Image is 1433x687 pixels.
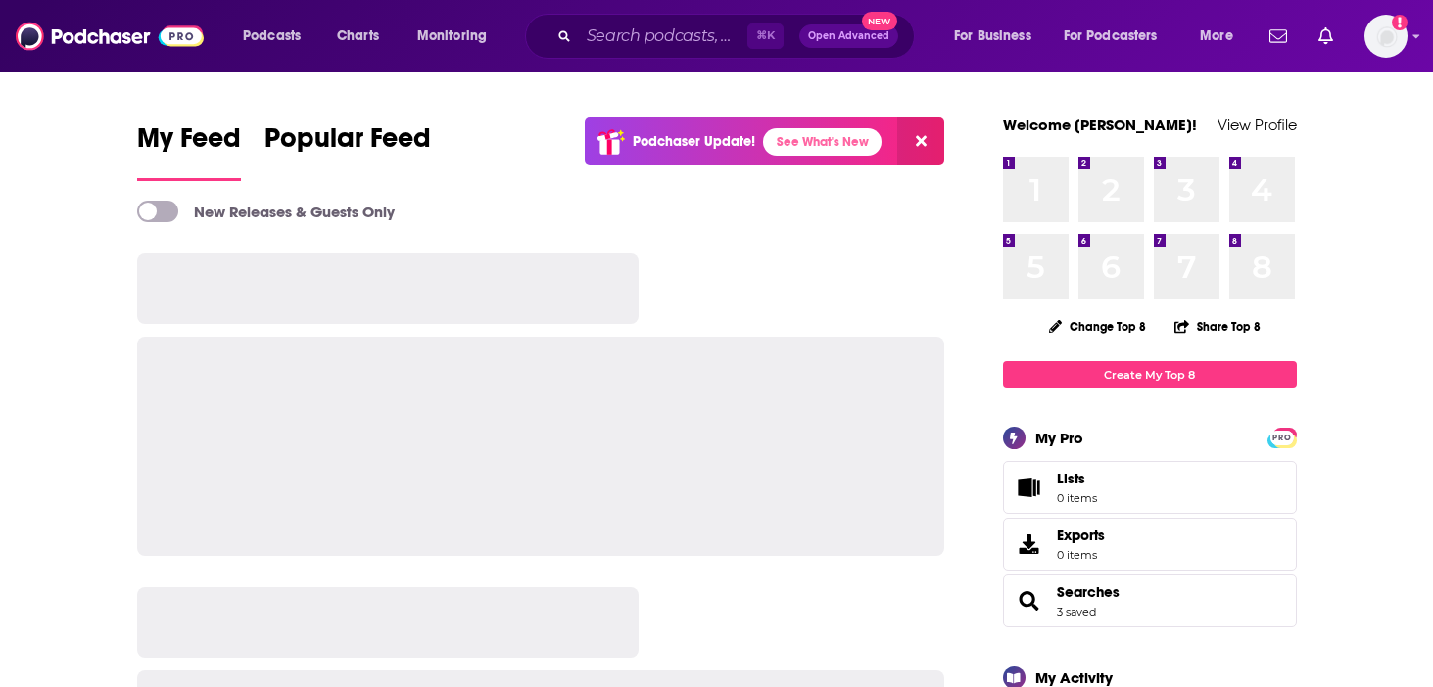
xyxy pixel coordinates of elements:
[1311,20,1341,53] a: Show notifications dropdown
[1364,15,1408,58] img: User Profile
[137,121,241,166] span: My Feed
[808,31,889,41] span: Open Advanced
[264,121,431,181] a: Popular Feed
[1057,491,1097,505] span: 0 items
[1003,461,1297,514] a: Lists
[1051,21,1186,52] button: open menu
[1057,470,1097,487] span: Lists
[1003,574,1297,627] span: Searches
[229,21,326,52] button: open menu
[1003,518,1297,571] a: Exports
[1035,668,1113,687] div: My Activity
[1057,583,1120,601] a: Searches
[1057,548,1105,562] span: 0 items
[1173,307,1262,345] button: Share Top 8
[862,12,897,30] span: New
[1057,527,1105,544] span: Exports
[747,23,784,49] span: ⌘ K
[1364,15,1408,58] span: Logged in as CharlotteStaley
[1037,314,1159,339] button: Change Top 8
[633,133,755,150] p: Podchaser Update!
[1010,530,1049,558] span: Exports
[16,18,204,55] img: Podchaser - Follow, Share and Rate Podcasts
[1035,429,1083,447] div: My Pro
[1010,587,1049,615] a: Searches
[799,24,898,48] button: Open AdvancedNew
[1392,15,1408,30] svg: Add a profile image
[137,121,241,181] a: My Feed
[1270,431,1294,445] span: PRO
[1064,23,1158,50] span: For Podcasters
[1010,474,1049,501] span: Lists
[1218,115,1297,134] a: View Profile
[1186,21,1258,52] button: open menu
[417,23,487,50] span: Monitoring
[544,14,933,59] div: Search podcasts, credits, & more...
[243,23,301,50] span: Podcasts
[137,201,395,222] a: New Releases & Guests Only
[1057,605,1096,618] a: 3 saved
[763,128,882,156] a: See What's New
[324,21,391,52] a: Charts
[1270,430,1294,444] a: PRO
[1262,20,1295,53] a: Show notifications dropdown
[1057,470,1085,487] span: Lists
[579,21,747,52] input: Search podcasts, credits, & more...
[404,21,512,52] button: open menu
[264,121,431,166] span: Popular Feed
[1200,23,1233,50] span: More
[1003,115,1197,134] a: Welcome [PERSON_NAME]!
[337,23,379,50] span: Charts
[1364,15,1408,58] button: Show profile menu
[940,21,1056,52] button: open menu
[954,23,1031,50] span: For Business
[1003,361,1297,388] a: Create My Top 8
